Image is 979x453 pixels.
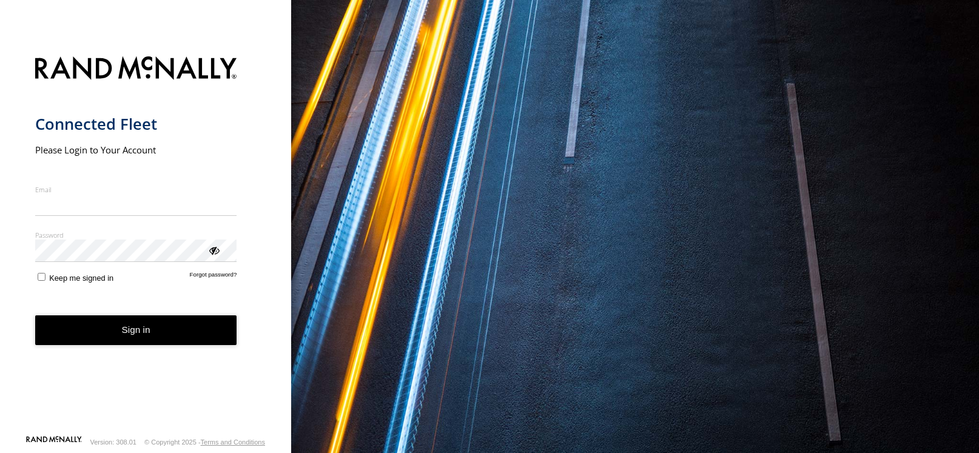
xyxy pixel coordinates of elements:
button: Sign in [35,315,237,345]
div: © Copyright 2025 - [144,438,265,446]
span: Keep me signed in [49,273,113,283]
img: Rand McNally [35,54,237,85]
h2: Please Login to Your Account [35,144,237,156]
input: Keep me signed in [38,273,45,281]
a: Terms and Conditions [201,438,265,446]
div: Version: 308.01 [90,438,136,446]
label: Email [35,185,237,194]
form: main [35,49,257,435]
a: Forgot password? [190,271,237,283]
h1: Connected Fleet [35,114,237,134]
label: Password [35,230,237,240]
div: ViewPassword [207,244,220,256]
a: Visit our Website [26,436,82,448]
